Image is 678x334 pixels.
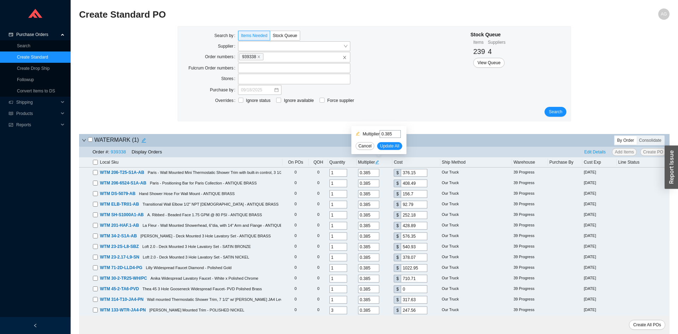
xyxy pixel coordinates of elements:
td: 0 [309,305,328,316]
td: 0 [309,231,328,242]
td: 0 [282,305,309,316]
span: WTM 30-2-TR25-WH/PC [100,276,147,281]
td: Our Truck [440,220,512,231]
div: $ [394,296,401,304]
span: 4 [488,48,492,55]
td: Our Truck [440,305,512,316]
span: Stock Queue [273,33,297,38]
span: WTM 34-2-S1A-AB [100,233,137,238]
div: Items [473,39,485,46]
span: Paris - Positioning Bar for Paris Collection - ANTIQUE BRASS [150,181,257,185]
span: Products [16,108,59,119]
input: 939338closeclose [264,53,269,61]
td: [DATE] [582,242,617,252]
span: Display Orders [132,149,162,154]
td: 0 [282,273,309,284]
span: Items Needed [241,33,267,38]
span: WTM 23-2S-L8-SBZ [100,244,139,249]
td: Our Truck [440,199,512,210]
td: 0 [282,252,309,263]
h2: Create Standard PO [79,8,522,21]
td: 0 [309,263,328,273]
div: By Order [615,136,637,145]
div: $ [394,180,401,187]
td: [DATE] [582,231,617,242]
span: edit [139,138,148,143]
td: 39 Progress [512,305,548,316]
span: ( 1 ) [132,137,139,143]
td: [DATE] [582,263,617,273]
td: 39 Progress [512,189,548,199]
span: Create All POs [633,321,661,328]
span: left [33,323,37,328]
td: [DATE] [582,168,617,178]
span: WTM 206-T25-S1A-AB [100,170,144,175]
td: 0 [282,178,309,189]
div: $ [394,306,401,314]
label: Fulcrum Order numbers [189,63,238,73]
label: Overrides [215,96,238,105]
span: credit-card [8,32,13,37]
td: 0 [309,273,328,284]
td: 0 [309,189,328,199]
span: WTM 23-2.17-L9-SN [100,255,139,260]
td: Our Truck [440,294,512,305]
button: Search [545,107,566,117]
td: Our Truck [440,273,512,284]
td: Our Truck [440,178,512,189]
td: [DATE] [582,210,617,220]
span: A. Ribbed - Beaded Face 1.75 GPM @ 80 PSI - ANTIQUE BRASS [147,213,262,217]
td: 39 Progress [512,294,548,305]
span: Loft 2.0 - Deck Mounted 3 Hole Lavatory Set - SATIN NICKEL [143,255,249,259]
span: WTM 206-6524-S1A-AB [100,181,146,186]
button: edit [139,135,149,145]
div: $ [394,254,401,261]
td: Our Truck [440,231,512,242]
th: Purchase By [548,157,583,168]
span: AG [661,8,667,20]
td: 0 [282,220,309,231]
td: 0 [309,294,328,305]
td: 0 [309,252,328,263]
div: $ [394,232,401,240]
h4: WATERMARK [88,135,149,145]
td: 39 Progress [512,220,548,231]
span: Cancel [358,142,371,150]
td: 0 [309,220,328,231]
button: Update All [377,142,402,150]
td: 0 [282,189,309,199]
td: 39 Progress [512,231,548,242]
td: 0 [282,210,309,220]
span: close [257,55,261,59]
td: 0 [282,199,309,210]
td: 39 Progress [512,263,548,273]
span: Loft 2.0 - Deck Mounted 3 Hole Lavatory Set - SATIN BRONZE [142,244,251,249]
td: [DATE] [582,199,617,210]
div: $ [394,201,401,208]
a: Search [17,43,30,48]
div: $ [394,211,401,219]
span: Search [549,108,562,115]
td: Our Truck [440,284,512,294]
span: read [8,111,13,116]
td: [DATE] [582,252,617,263]
span: Update All [380,142,399,150]
div: $ [394,285,401,293]
span: Ignore status [243,97,273,104]
label: Supplier: [218,41,238,51]
button: Cancel [356,142,374,150]
span: Shipping [16,97,59,108]
td: Our Truck [440,263,512,273]
th: QOH [309,157,328,168]
span: 239 [473,48,485,55]
div: $ [394,222,401,230]
td: 0 [309,210,328,220]
td: [DATE] [582,294,617,305]
td: 0 [282,294,309,305]
span: Force supplier [325,97,357,104]
a: Create Drop Ship [17,66,50,71]
td: 39 Progress [512,252,548,263]
span: Ignore available [281,97,317,104]
th: Ship Method [440,157,512,168]
td: 0 [309,284,328,294]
